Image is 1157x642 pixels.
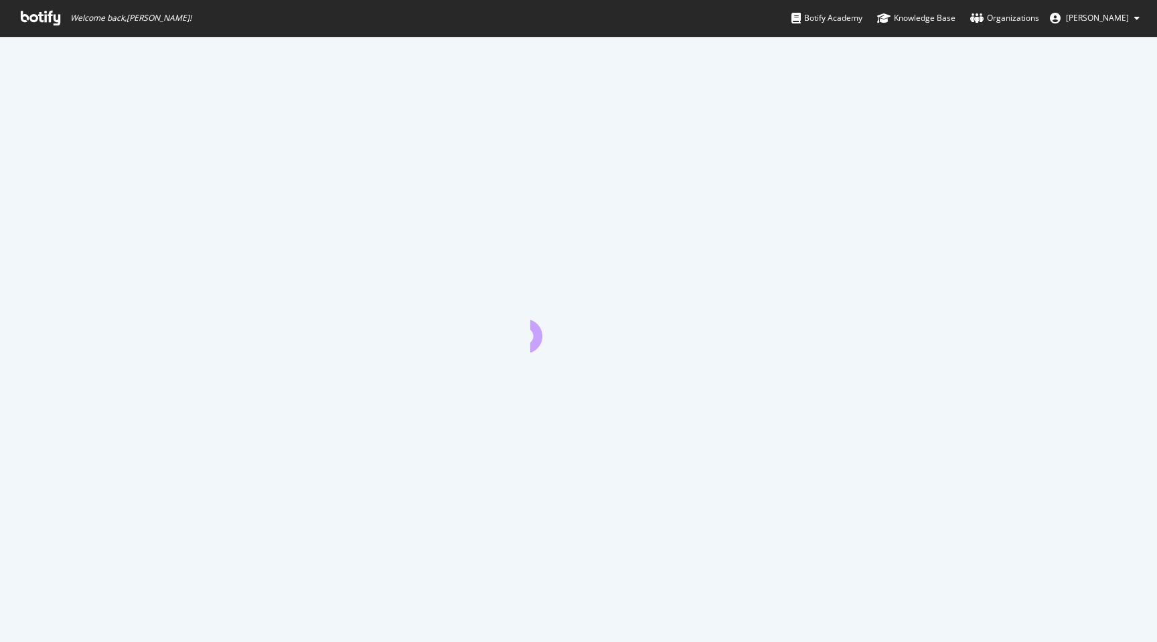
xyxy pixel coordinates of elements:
span: Welcome back, [PERSON_NAME] ! [70,13,191,23]
span: Bharat Lohakare [1066,12,1129,23]
div: Knowledge Base [877,11,955,25]
div: Botify Academy [791,11,862,25]
div: Organizations [970,11,1039,25]
div: animation [530,304,627,352]
button: [PERSON_NAME] [1039,7,1150,29]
